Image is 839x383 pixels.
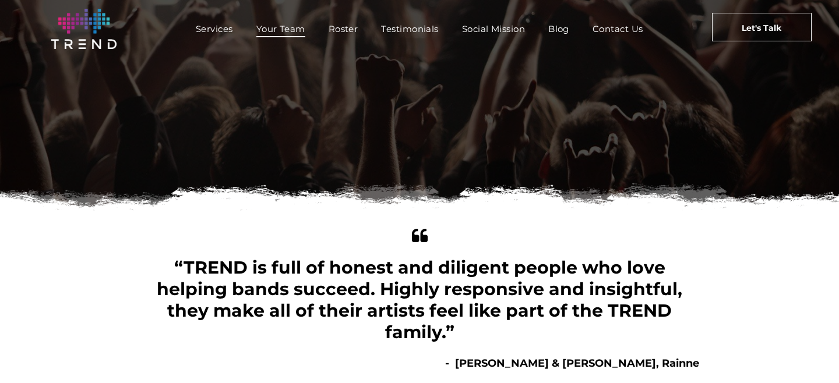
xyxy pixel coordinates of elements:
[581,20,655,37] a: Contact Us
[742,13,781,42] span: Let's Talk
[445,357,699,370] b: - [PERSON_NAME] & [PERSON_NAME], Rainne
[245,20,317,37] a: Your Team
[184,20,245,37] a: Services
[712,13,812,41] a: Let's Talk
[157,257,682,343] span: “TREND is full of honest and diligent people who love helping bands succeed. Highly responsive an...
[51,9,117,49] img: logo
[450,20,537,37] a: Social Mission
[537,20,581,37] a: Blog
[369,20,450,37] a: Testimonials
[317,20,370,37] a: Roster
